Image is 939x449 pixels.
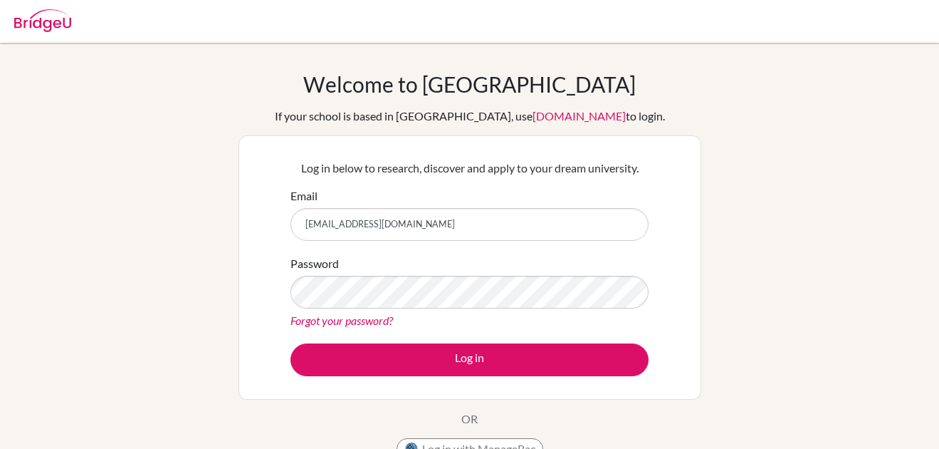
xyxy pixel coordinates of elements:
button: Log in [290,344,649,376]
label: Email [290,187,318,205]
a: Forgot your password? [290,314,393,327]
img: Bridge-U [14,9,71,32]
p: Log in below to research, discover and apply to your dream university. [290,160,649,177]
label: Password [290,255,339,272]
div: If your school is based in [GEOGRAPHIC_DATA], use to login. [275,108,665,125]
p: OR [461,411,478,428]
a: [DOMAIN_NAME] [533,109,626,123]
h1: Welcome to [GEOGRAPHIC_DATA] [303,71,636,97]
